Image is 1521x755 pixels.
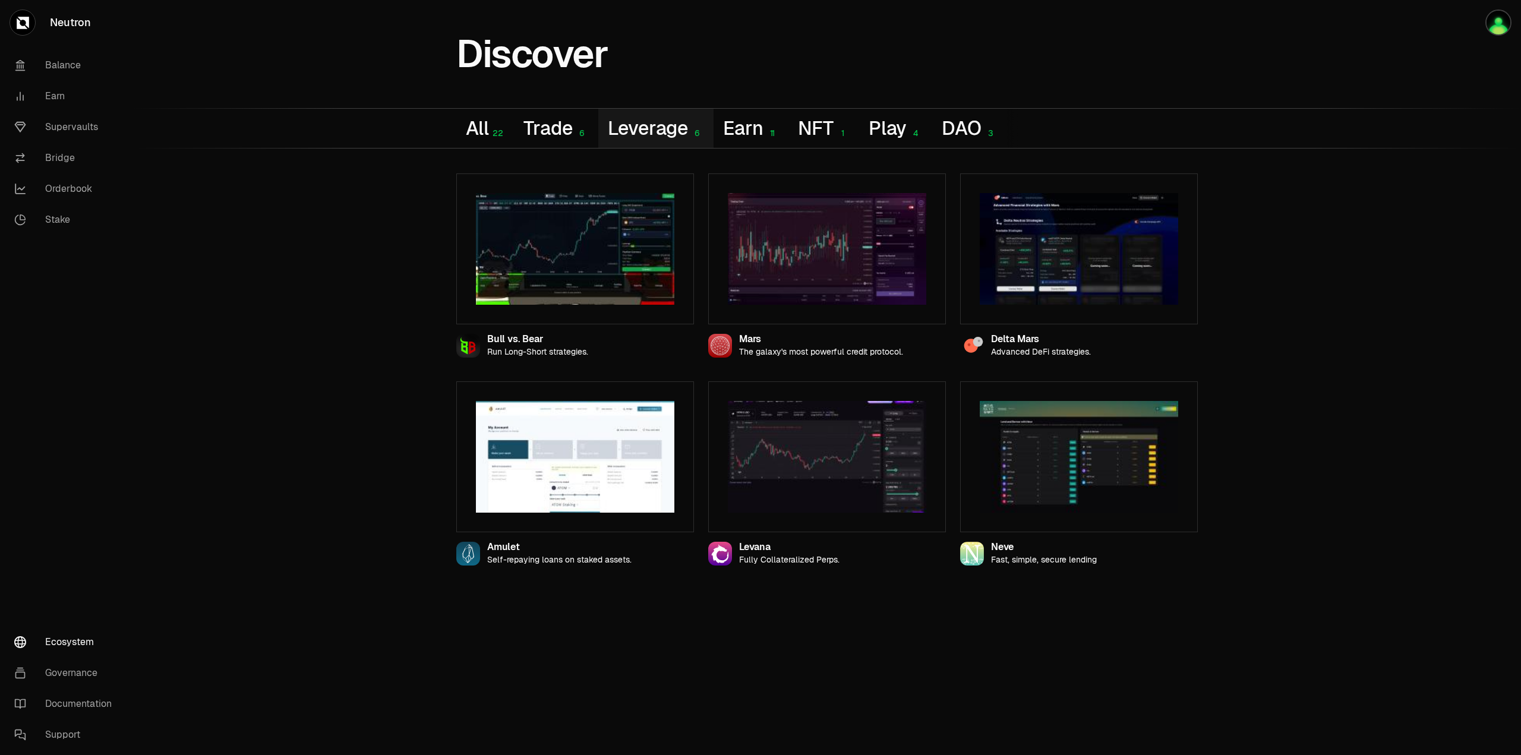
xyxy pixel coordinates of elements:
button: DAO [932,109,1006,148]
a: Bridge [5,143,128,173]
a: Support [5,719,128,750]
img: Delta Mars preview image [980,193,1178,305]
button: Earn [714,109,788,148]
h1: Discover [456,38,608,70]
img: Mars preview image [728,193,926,305]
div: 11 [763,128,779,138]
p: Run Long-Short strategies. [487,347,588,357]
a: Stake [5,204,128,235]
p: Self-repaying loans on staked assets. [487,555,632,565]
div: 22 [488,128,504,138]
button: Trade [514,109,598,148]
div: 3 [982,128,998,138]
a: Balance [5,50,128,81]
div: Delta Mars [991,334,1091,345]
a: Documentation [5,688,128,719]
a: Orderbook [5,173,128,204]
button: NFT [788,109,859,148]
button: Leverage [598,109,714,148]
div: 6 [573,128,589,138]
img: ndlss [1485,10,1511,36]
a: Earn [5,81,128,112]
img: Levana preview image [728,401,926,513]
p: Fully Collateralized Perps. [739,555,840,565]
div: Mars [739,334,903,345]
div: 1 [834,128,850,138]
div: Amulet [487,542,632,552]
div: 6 [688,128,704,138]
a: Ecosystem [5,627,128,658]
div: Levana [739,542,840,552]
p: Fast, simple, secure lending [991,555,1097,565]
div: 4 [907,128,923,138]
button: Play [859,109,932,148]
div: Bull vs. Bear [487,334,588,345]
a: Supervaults [5,112,128,143]
p: The galaxy's most powerful credit protocol. [739,347,903,357]
a: Governance [5,658,128,688]
p: Advanced DeFi strategies. [991,347,1091,357]
button: All [456,109,514,148]
img: Bull vs. Bear preview image [476,193,674,305]
img: Amulet preview image [476,401,674,513]
img: Neve preview image [980,401,1178,513]
div: Neve [991,542,1097,552]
